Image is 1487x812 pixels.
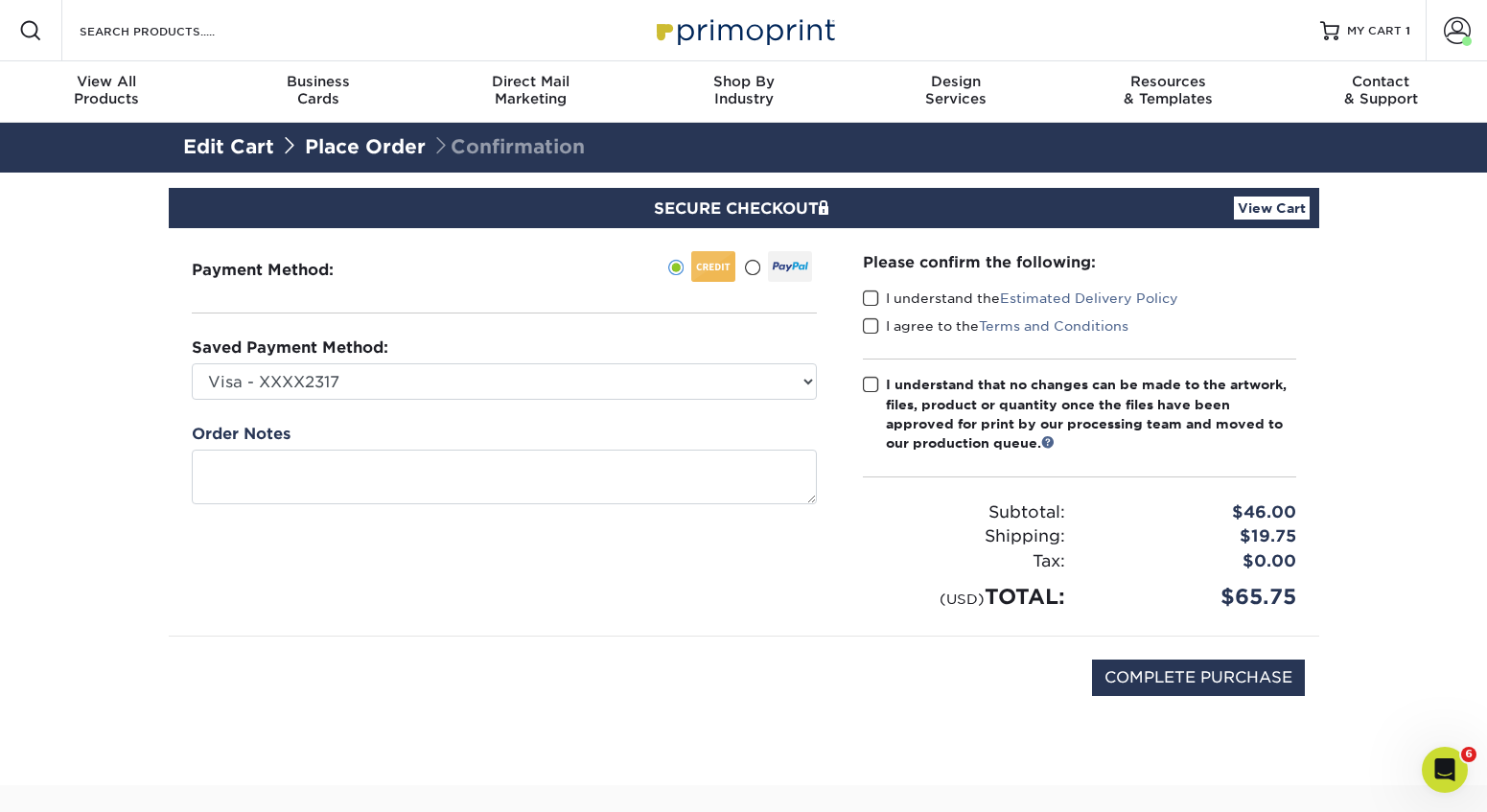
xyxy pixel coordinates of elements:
div: $46.00 [1080,500,1311,525]
div: TOTAL: [848,581,1080,613]
span: Direct Mail [425,73,638,90]
div: Marketing [425,73,638,107]
a: Contact& Support [1274,61,1487,123]
span: SECURE CHECKOUT [654,199,834,218]
label: I understand the [863,289,1178,308]
div: $0.00 [1080,549,1311,574]
label: I agree to the [863,316,1128,336]
div: I understand that no changes can be made to the artwork, files, product or quantity once the file... [886,375,1296,453]
span: Business [213,73,426,90]
span: Confirmation [431,135,585,158]
span: Design [849,73,1062,90]
input: COMPLETE PURCHASE [1092,660,1305,696]
span: Contact [1274,73,1487,90]
span: 6 [1461,747,1476,762]
span: MY CART [1347,23,1402,39]
label: Saved Payment Method: [192,336,388,360]
a: Terms and Conditions [979,318,1128,334]
a: Shop ByIndustry [638,61,850,123]
div: Please confirm the following: [863,251,1296,273]
div: & Support [1274,73,1487,107]
iframe: Google Customer Reviews [5,754,163,805]
a: Resources& Templates [1062,61,1275,123]
a: View Cart [1234,197,1310,220]
span: 1 [1406,24,1410,37]
div: Cards [213,73,426,107]
iframe: Intercom live chat [1422,747,1468,793]
a: Direct MailMarketing [425,61,638,123]
a: Estimated Delivery Policy [1000,290,1178,306]
div: Tax: [848,549,1080,574]
div: Services [849,73,1062,107]
input: SEARCH PRODUCTS..... [78,19,265,42]
span: Shop By [638,73,850,90]
span: Resources [1062,73,1275,90]
img: DigiCert Secured Site Seal [183,660,279,716]
div: Industry [638,73,850,107]
div: $65.75 [1080,581,1311,613]
a: Place Order [305,135,426,158]
div: & Templates [1062,73,1275,107]
img: Primoprint [648,10,840,51]
h3: Payment Method: [192,261,381,279]
label: Order Notes [192,423,290,446]
div: $19.75 [1080,524,1311,549]
div: Shipping: [848,524,1080,549]
small: (USD) [940,591,985,607]
div: Subtotal: [848,500,1080,525]
a: Edit Cart [183,135,274,158]
a: DesignServices [849,61,1062,123]
a: BusinessCards [213,61,426,123]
